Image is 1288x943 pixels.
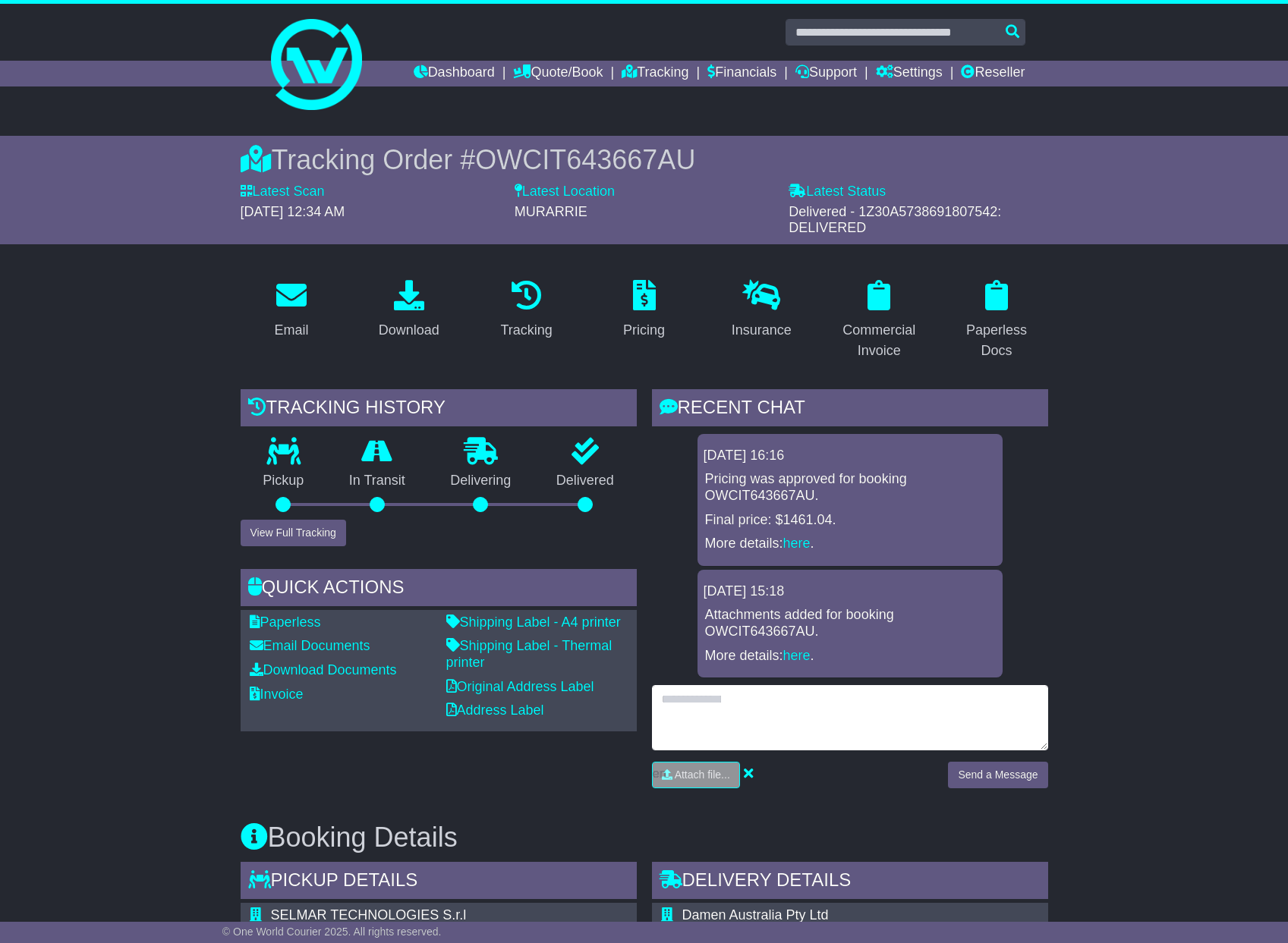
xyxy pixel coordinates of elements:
[241,473,327,489] p: Pickup
[707,61,776,86] a: Financials
[704,583,997,600] div: [DATE] 15:18
[369,275,449,346] a: Download
[652,862,1048,903] div: Delivery Details
[241,143,1048,176] div: Tracking Order #
[250,638,370,653] a: Email Documents
[622,61,688,86] a: Tracking
[652,389,1048,430] div: RECENT CHAT
[271,907,467,923] span: SELMAR TECHNOLOGIES S.r.l
[241,184,325,200] label: Latest Scan
[241,389,637,430] div: Tracking history
[264,275,318,346] a: Email
[250,662,397,677] a: Download Documents
[705,607,995,640] p: Attachments added for booking OWCIT643667AU.
[513,61,603,86] a: Quote/Book
[613,275,675,346] a: Pricing
[446,615,621,630] a: Shipping Label - A4 printer
[704,448,997,464] div: [DATE] 16:16
[241,862,637,903] div: Pickup Details
[500,320,552,341] div: Tracking
[722,275,801,346] a: Insurance
[956,320,1038,361] div: Paperless Docs
[250,615,321,630] a: Paperless
[274,320,308,341] div: Email
[623,320,665,341] div: Pricing
[475,144,695,175] span: OWCIT643667AU
[828,275,931,366] a: Commercial Invoice
[795,61,857,86] a: Support
[534,473,637,489] p: Delivered
[705,536,995,552] p: More details: .
[241,569,637,610] div: Quick Actions
[414,61,495,86] a: Dashboard
[705,648,995,665] p: More details: .
[789,204,1001,236] span: Delivered - 1Z30A5738691807542: DELIVERED
[250,687,304,702] a: Invoice
[783,648,811,663] a: here
[946,275,1048,366] a: Paperless Docs
[961,61,1025,86] a: Reseller
[705,512,995,529] p: Final price: $1461.04.
[446,638,613,670] a: Shipping Label - Thermal printer
[948,762,1047,788] button: Send a Message
[222,926,442,938] span: © One World Courier 2025. All rights reserved.
[515,184,615,200] label: Latest Location
[876,61,943,86] a: Settings
[783,536,811,551] a: here
[446,679,594,694] a: Original Address Label
[705,471,995,504] p: Pricing was approved for booking OWCIT643667AU.
[682,907,829,923] span: Damen Australia Pty Ltd
[241,822,1048,853] h3: Booking Details
[515,204,587,219] span: MURARRIE
[490,275,562,346] a: Tracking
[326,473,428,489] p: In Transit
[446,703,544,718] a: Address Label
[838,320,921,361] div: Commercial Invoice
[428,473,534,489] p: Delivering
[379,320,439,341] div: Download
[789,184,886,200] label: Latest Status
[241,520,346,546] button: View Full Tracking
[241,204,345,219] span: [DATE] 12:34 AM
[732,320,792,341] div: Insurance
